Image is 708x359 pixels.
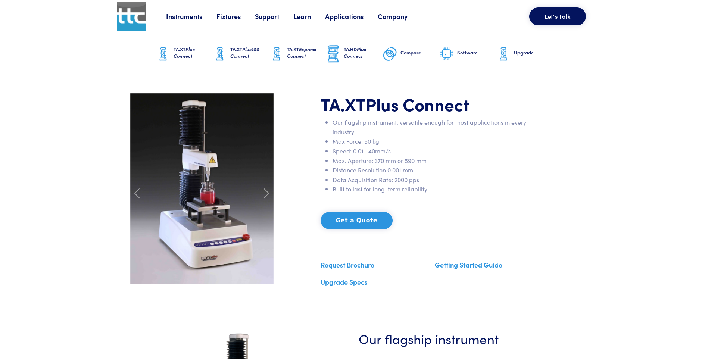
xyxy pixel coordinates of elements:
a: TA.HDPlus Connect [326,33,383,75]
h6: Compare [400,49,439,56]
h6: Upgrade [514,49,553,56]
li: Distance Resolution 0.001 mm [333,165,540,175]
h6: TA.XT [230,46,269,59]
img: ta-hd-graphic.png [326,44,341,64]
li: Max Force: 50 kg [333,137,540,146]
a: Support [255,12,293,21]
img: ta-xt-graphic.png [212,45,227,63]
a: Fixtures [216,12,255,21]
li: Speed: 0.01—40mm/s [333,146,540,156]
a: Instruments [166,12,216,21]
li: Built to last for long-term reliability [333,184,540,194]
h6: Software [457,49,496,56]
h6: TA.XT [287,46,326,59]
img: ttc_logo_1x1_v1.0.png [117,2,146,31]
h6: TA.HD [344,46,383,59]
li: Max. Aperture: 370 mm or 590 mm [333,156,540,166]
span: Plus Connect [366,92,470,116]
span: Express Connect [287,46,316,59]
button: Get a Quote [321,212,393,229]
a: Software [439,33,496,75]
a: Company [378,12,422,21]
span: Plus Connect [174,46,195,59]
a: TA.XTExpress Connect [269,33,326,75]
h6: TA.XT [174,46,212,59]
img: carousel-ta-xt-plus-bloom.jpg [130,93,274,284]
img: compare-graphic.png [383,45,397,63]
a: Upgrade Specs [321,277,367,287]
a: TA.XTPlus Connect [156,33,212,75]
a: Compare [383,33,439,75]
a: TA.XTPlus100 Connect [212,33,269,75]
h1: TA.XT [321,93,540,115]
img: ta-xt-graphic.png [156,45,171,63]
h3: Our flagship instrument [359,329,502,347]
a: Getting Started Guide [435,260,502,269]
span: Plus Connect [344,46,366,59]
a: Learn [293,12,325,21]
span: Plus100 Connect [230,46,259,59]
img: software-graphic.png [439,46,454,62]
li: Data Acquisition Rate: 2000 pps [333,175,540,185]
a: Request Brochure [321,260,374,269]
img: ta-xt-graphic.png [496,45,511,63]
a: Applications [325,12,378,21]
a: Upgrade [496,33,553,75]
button: Let's Talk [529,7,586,25]
li: Our flagship instrument, versatile enough for most applications in every industry. [333,118,540,137]
img: ta-xt-graphic.png [269,45,284,63]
